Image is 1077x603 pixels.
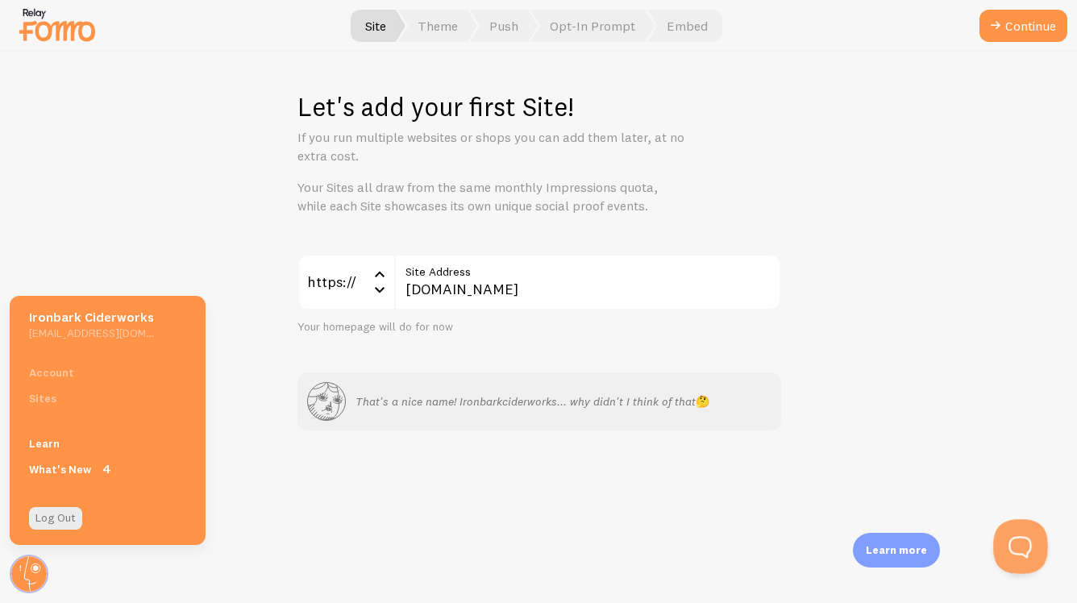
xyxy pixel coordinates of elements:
a: Learn [10,430,206,456]
a: What's New [10,456,206,482]
p: If you run multiple websites or shops you can add them later, at no extra cost. [297,128,684,165]
img: fomo-relay-logo-orange.svg [17,4,98,45]
h5: [EMAIL_ADDRESS][DOMAIN_NAME] [29,326,154,340]
p: Your Sites all draw from the same monthly Impressions quota, while each Site showcases its own un... [297,178,684,215]
h1: Let's add your first Site! [297,90,781,123]
p: That's a nice name! Ironbarkciderworks... why didn't I think of that [356,393,709,410]
p: Learn more [866,543,927,558]
iframe: Help Scout Beacon - Open [993,519,1048,574]
input: myhonestcompany.com [394,254,781,310]
div: Learn more [853,533,940,568]
span: 4 [98,461,114,477]
div: https:// [297,254,394,310]
span: 🤔 [696,394,709,409]
h5: Ironbark Ciderworks [29,309,154,326]
a: Log Out [29,507,82,530]
label: Site Address [394,254,781,281]
div: Your homepage will do for now [297,320,781,335]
